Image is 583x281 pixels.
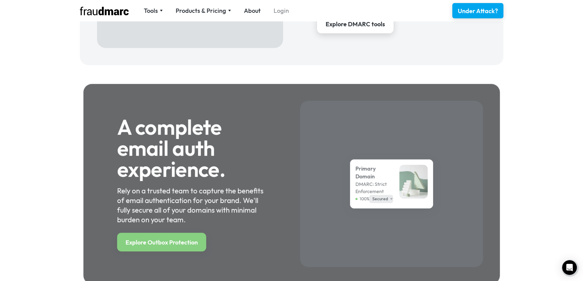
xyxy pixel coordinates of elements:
a: Explore DMARC tools [317,14,394,33]
div: Explore Outbox Protection [125,238,197,247]
div: Explore DMARC tools [326,20,385,28]
div: Primary Domain [355,165,393,180]
div: Secured [372,196,388,202]
h2: A complete email auth experience. [117,116,267,180]
div: Products & Pricing [176,6,226,15]
a: Explore Outbox Protection [117,233,206,251]
div: Tools [144,6,158,15]
a: About [244,6,261,15]
div: Open Intercom Messenger [562,260,577,275]
div: Rely on a trusted team to capture the benefits of email authentication for your brand. We'll full... [117,186,267,224]
div: DMARC: Strict Enforcement [355,180,393,195]
div: 100% [360,196,369,202]
a: Under Attack? [452,3,503,18]
div: Products & Pricing [176,6,231,15]
div: Under Attack? [458,7,498,15]
a: Login [274,6,289,15]
div: Tools [144,6,163,15]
